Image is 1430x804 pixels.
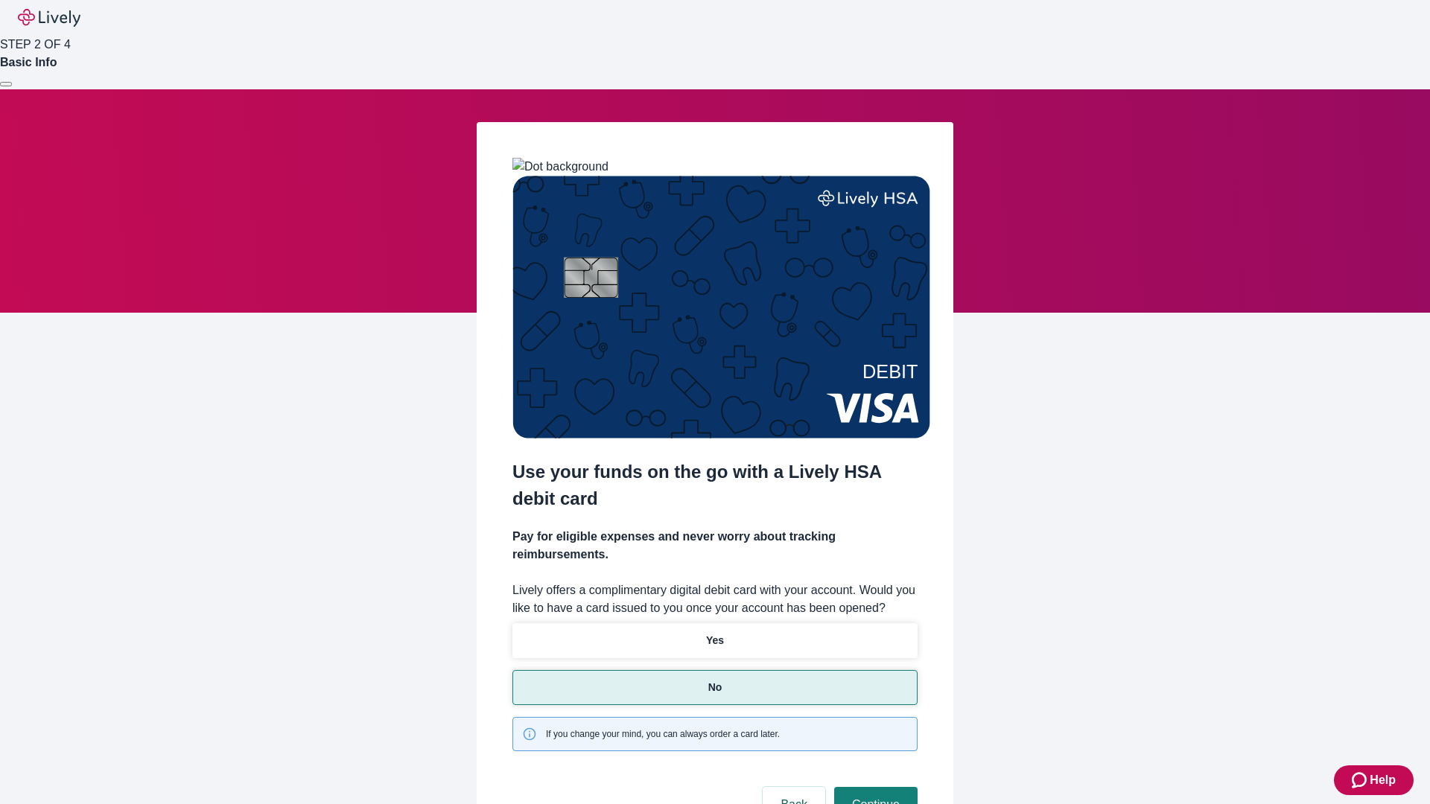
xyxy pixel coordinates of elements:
label: Lively offers a complimentary digital debit card with your account. Would you like to have a card... [512,581,918,617]
button: Yes [512,623,918,658]
img: Dot background [512,158,608,176]
h4: Pay for eligible expenses and never worry about tracking reimbursements. [512,528,918,564]
svg: Zendesk support icon [1352,771,1370,789]
h2: Use your funds on the go with a Lively HSA debit card [512,459,918,512]
span: Help [1370,771,1396,789]
img: Lively [18,9,80,27]
p: Yes [706,633,724,648]
img: Debit card [512,176,930,438]
button: No [512,670,918,705]
p: No [708,680,722,695]
button: Zendesk support iconHelp [1334,765,1414,795]
span: If you change your mind, you can always order a card later. [546,727,780,741]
